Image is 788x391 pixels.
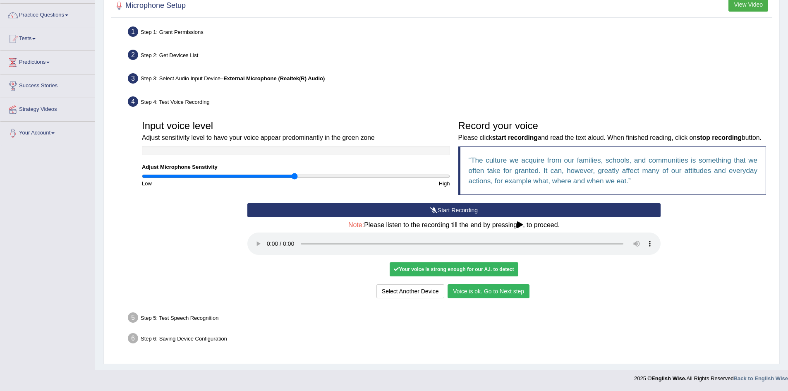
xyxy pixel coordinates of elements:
span: Note: [348,221,364,228]
small: Please click and read the text aloud. When finished reading, click on button. [458,134,762,141]
b: External Microphone (Realtek(R) Audio) [223,75,325,82]
div: Step 5: Test Speech Recognition [124,310,776,328]
div: Step 2: Get Devices List [124,47,776,65]
button: Start Recording [247,203,661,217]
div: Step 1: Grant Permissions [124,24,776,42]
div: Low [138,180,296,187]
b: stop recording [697,134,742,141]
div: High [296,180,454,187]
button: Select Another Device [376,284,444,298]
button: Voice is ok. Go to Next step [448,284,529,298]
div: Step 3: Select Audio Input Device [124,71,776,89]
small: Adjust sensitivity level to have your voice appear predominantly in the green zone [142,134,375,141]
a: Predictions [0,51,95,72]
a: Back to English Wise [734,375,788,381]
q: The culture we acquire from our families, schools, and communities is something that we often tak... [469,156,758,185]
label: Adjust Microphone Senstivity [142,163,218,171]
div: 2025 © All Rights Reserved [634,370,788,382]
div: Your voice is strong enough for our A.I. to detect [390,262,518,276]
a: Practice Questions [0,4,95,24]
b: start recording [492,134,538,141]
h3: Input voice level [142,120,450,142]
a: Strategy Videos [0,98,95,119]
h3: Record your voice [458,120,766,142]
div: Step 4: Test Voice Recording [124,94,776,112]
span: – [220,75,325,82]
a: Success Stories [0,74,95,95]
h4: Please listen to the recording till the end by pressing , to proceed. [247,221,661,229]
a: Tests [0,27,95,48]
strong: English Wise. [651,375,686,381]
a: Your Account [0,122,95,142]
div: Step 6: Saving Device Configuration [124,331,776,349]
